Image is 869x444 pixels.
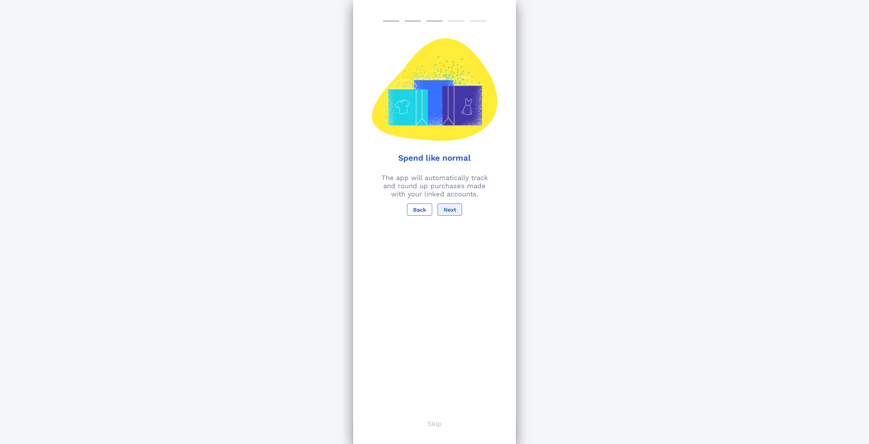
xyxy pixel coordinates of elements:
[413,207,426,213] span: Back
[363,153,506,163] h1: Spend like normal
[443,207,456,213] span: Next
[427,420,442,428] p: Skip
[438,203,462,216] button: Next
[357,174,512,198] p: The app will automatically track and round up purchases made with your linked accounts.
[407,203,432,216] button: Back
